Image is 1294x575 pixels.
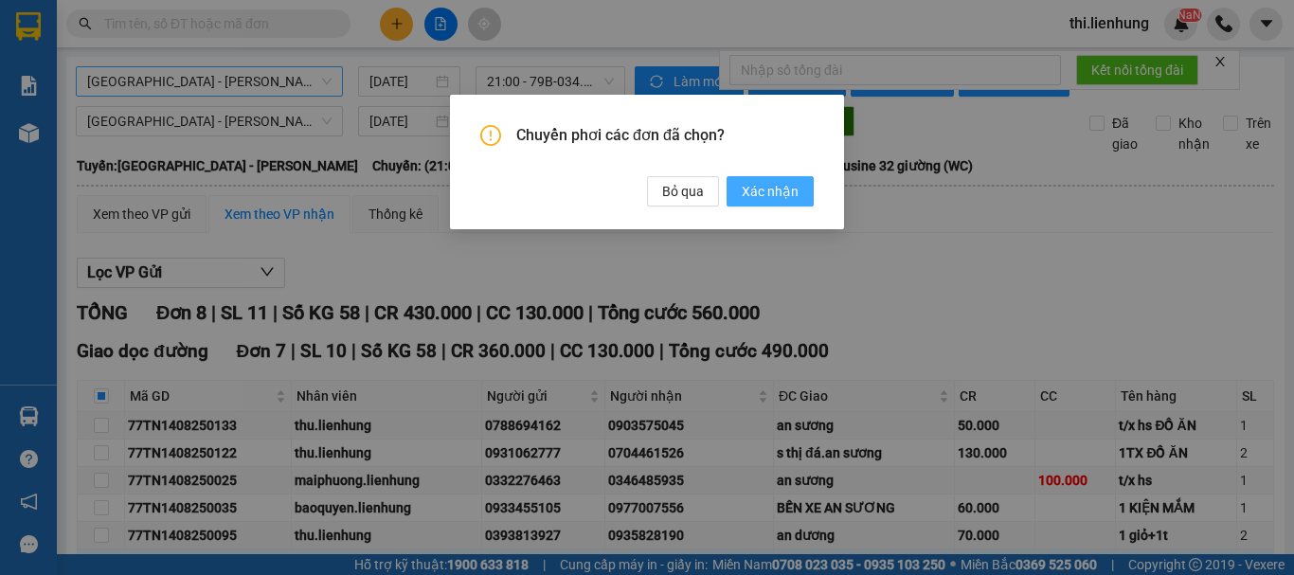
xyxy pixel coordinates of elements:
span: Chuyển phơi các đơn đã chọn? [516,125,814,146]
span: exclamation-circle [480,125,501,146]
span: Xác nhận [742,181,799,202]
span: Bỏ qua [662,181,704,202]
button: Bỏ qua [647,176,719,207]
button: Xác nhận [727,176,814,207]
